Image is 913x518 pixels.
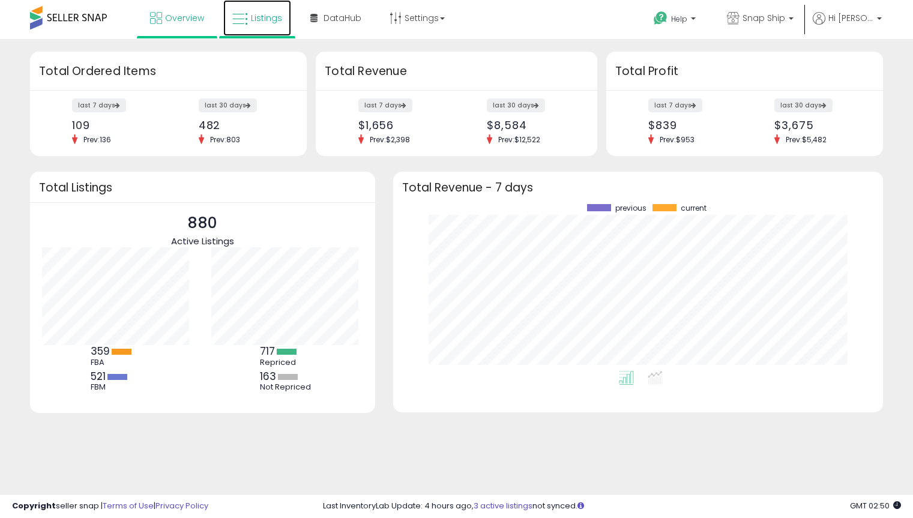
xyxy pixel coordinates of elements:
span: DataHub [324,12,361,24]
span: current [681,204,707,212]
label: last 7 days [358,98,412,112]
label: last 30 days [199,98,257,112]
label: last 7 days [72,98,126,112]
div: $1,656 [358,119,448,131]
div: Repriced [260,358,314,367]
a: 3 active listings [474,500,532,511]
span: previous [615,204,646,212]
h3: Total Ordered Items [39,63,298,80]
h3: Total Revenue - 7 days [402,183,874,192]
div: FBM [91,382,145,392]
span: Prev: 803 [204,134,246,145]
i: Click here to read more about un-synced listings. [577,502,584,510]
div: seller snap | | [12,501,208,512]
i: Get Help [653,11,668,26]
strong: Copyright [12,500,56,511]
span: Active Listings [171,235,234,247]
a: Privacy Policy [155,500,208,511]
h3: Total Profit [615,63,874,80]
span: Prev: $5,482 [780,134,833,145]
label: last 30 days [487,98,545,112]
label: last 7 days [648,98,702,112]
div: Not Repriced [260,382,314,392]
div: 482 [199,119,286,131]
span: Prev: 136 [77,134,117,145]
span: Prev: $12,522 [492,134,546,145]
a: Help [644,2,708,39]
div: 109 [72,119,159,131]
div: $8,584 [487,119,576,131]
span: Hi [PERSON_NAME] [828,12,873,24]
b: 521 [91,369,106,384]
p: 880 [171,212,234,235]
span: 2025-09-8 02:50 GMT [850,500,901,511]
span: Overview [165,12,204,24]
div: Last InventoryLab Update: 4 hours ago, not synced. [323,501,901,512]
b: 359 [91,344,110,358]
label: last 30 days [774,98,833,112]
div: FBA [91,358,145,367]
h3: Total Revenue [325,63,588,80]
div: $839 [648,119,735,131]
span: Listings [251,12,282,24]
span: Snap Ship [743,12,785,24]
span: Prev: $2,398 [364,134,416,145]
h3: Total Listings [39,183,366,192]
span: Prev: $953 [654,134,701,145]
b: 717 [260,344,275,358]
b: 163 [260,369,276,384]
span: Help [671,14,687,24]
a: Hi [PERSON_NAME] [813,12,882,39]
div: $3,675 [774,119,861,131]
a: Terms of Use [103,500,154,511]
